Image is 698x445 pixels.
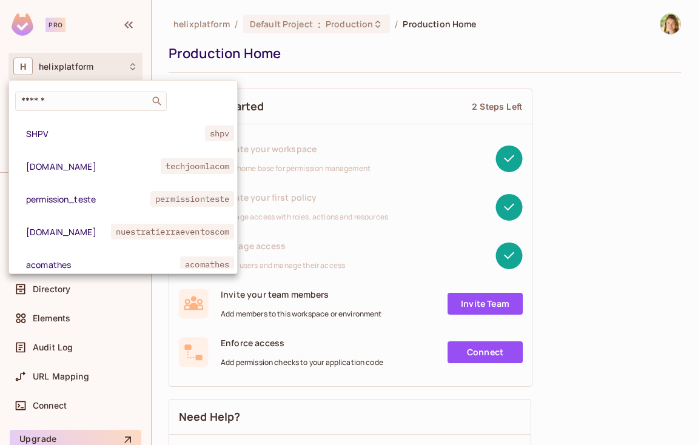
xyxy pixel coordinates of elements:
span: permissionteste [150,191,234,207]
span: nuestratierraeventoscom [111,224,234,239]
span: SHPV [26,128,205,139]
span: [DOMAIN_NAME] [26,161,161,172]
span: [DOMAIN_NAME] [26,226,111,238]
span: acomathes [26,259,180,270]
span: techjoomlacom [161,158,235,174]
span: permission_teste [26,193,150,205]
span: acomathes [180,256,234,272]
span: shpv [205,125,235,141]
